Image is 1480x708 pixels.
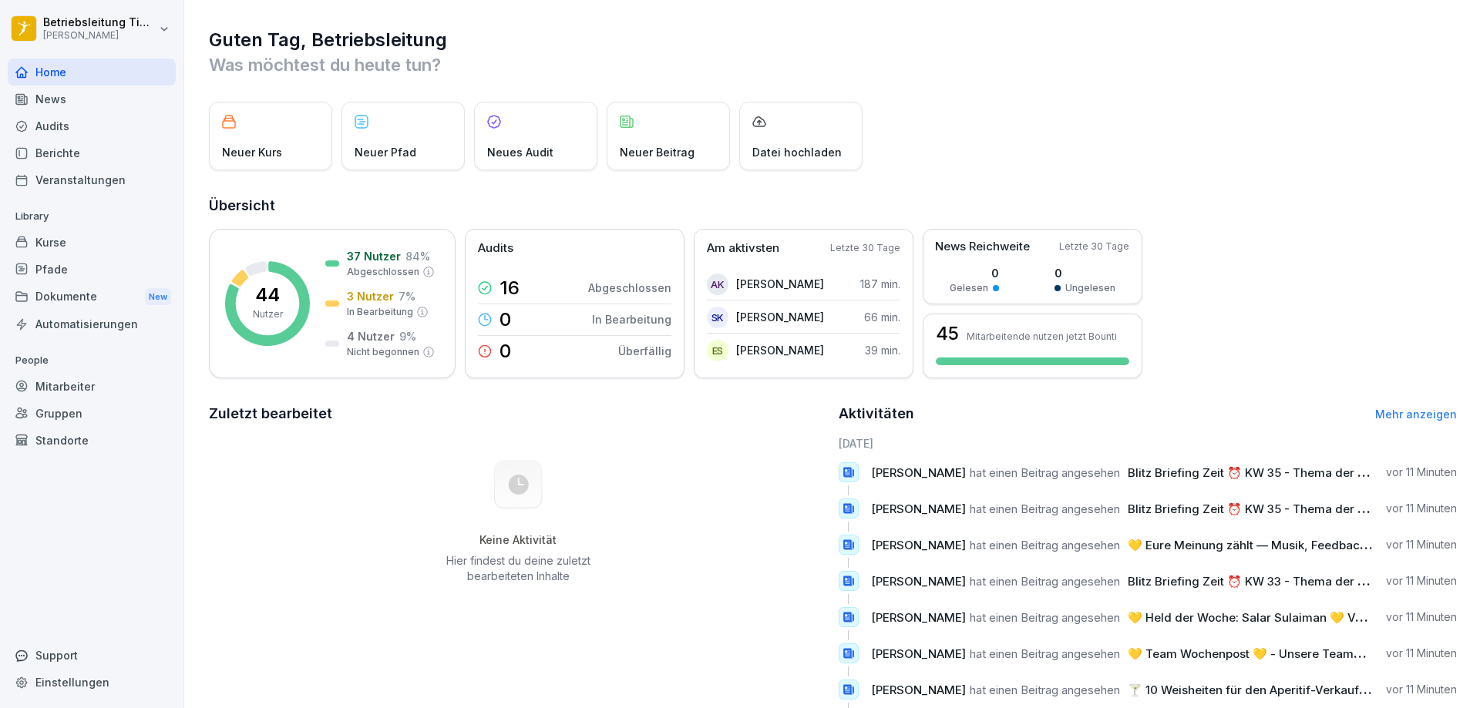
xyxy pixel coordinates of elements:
[399,328,416,344] p: 9 %
[864,309,900,325] p: 66 min.
[970,465,1120,480] span: hat einen Beitrag angesehen
[620,144,695,160] p: Neuer Beitrag
[707,240,779,257] p: Am aktivsten
[871,465,966,480] span: [PERSON_NAME]
[839,435,1458,451] h6: [DATE]
[253,307,283,321] p: Nutzer
[970,683,1120,697] span: hat einen Beitrag angesehen
[347,328,395,344] p: 4 Nutzer
[830,241,900,255] p: Letzte 30 Tage
[43,30,156,41] p: [PERSON_NAME]
[209,403,828,424] h2: Zuletzt bearbeitet
[399,288,415,304] p: 7 %
[950,281,988,295] p: Gelesen
[255,286,280,304] p: 44
[1386,537,1457,552] p: vor 11 Minuten
[871,646,966,661] span: [PERSON_NAME]
[967,331,1117,342] p: Mitarbeitende nutzen jetzt Bounti
[8,256,176,283] a: Pfade
[8,229,176,256] a: Kurse
[8,642,176,669] div: Support
[8,427,176,454] a: Standorte
[347,288,394,304] p: 3 Nutzer
[970,646,1120,661] span: hat einen Beitrag angesehen
[752,144,842,160] p: Datei hochladen
[936,324,959,343] h3: 45
[935,238,1030,256] p: News Reichweite
[347,345,419,359] p: Nicht begonnen
[347,248,401,264] p: 37 Nutzer
[440,533,596,547] h5: Keine Aktivität
[950,265,999,281] p: 0
[8,310,176,337] a: Automatisierungen
[736,276,824,292] p: [PERSON_NAME]
[1386,465,1457,480] p: vor 11 Minuten
[8,373,176,400] a: Mitarbeiter
[499,342,511,361] p: 0
[209,195,1457,216] h2: Übersicht
[736,342,824,358] p: [PERSON_NAME]
[970,538,1120,552] span: hat einen Beitrag angesehen
[8,112,176,139] a: Audits
[1386,646,1457,661] p: vor 11 Minuten
[588,280,671,296] p: Abgeschlossen
[8,204,176,229] p: Library
[8,283,176,311] a: DokumenteNew
[871,683,966,697] span: [PERSON_NAME]
[145,288,171,306] div: New
[970,610,1120,625] span: hat einen Beitrag angesehen
[1059,240,1129,253] p: Letzte 30 Tage
[871,610,966,625] span: [PERSON_NAME]
[871,502,966,516] span: [PERSON_NAME]
[860,276,900,292] p: 187 min.
[478,240,513,257] p: Audits
[618,343,671,359] p: Überfällig
[592,311,671,327] p: In Bearbeitung
[499,279,520,297] p: 16
[707,307,728,328] div: SK
[839,403,914,424] h2: Aktivitäten
[440,553,596,584] p: Hier findest du deine zuletzt bearbeiteten Inhalte
[355,144,416,160] p: Neuer Pfad
[1386,501,1457,516] p: vor 11 Minuten
[209,52,1457,77] p: Was möchtest du heute tun?
[1054,265,1115,281] p: 0
[707,273,728,295] div: AK
[8,166,176,193] a: Veranstaltungen
[405,248,430,264] p: 84 %
[871,538,966,552] span: [PERSON_NAME]
[970,574,1120,589] span: hat einen Beitrag angesehen
[8,86,176,112] a: News
[487,144,553,160] p: Neues Audit
[1386,609,1457,625] p: vor 11 Minuten
[209,28,1457,52] h1: Guten Tag, Betriebsleitung
[8,139,176,166] a: Berichte
[8,59,176,86] a: Home
[499,310,511,329] p: 0
[8,348,176,373] p: People
[707,340,728,361] div: ES
[8,283,176,311] div: Dokumente
[1386,682,1457,697] p: vor 11 Minuten
[8,400,176,427] a: Gruppen
[736,309,824,325] p: [PERSON_NAME]
[1065,281,1115,295] p: Ungelesen
[347,305,413,319] p: In Bearbeitung
[865,342,900,358] p: 39 min.
[970,502,1120,516] span: hat einen Beitrag angesehen
[1375,408,1457,421] a: Mehr anzeigen
[347,265,419,279] p: Abgeschlossen
[43,16,156,29] p: Betriebsleitung Timmendorf
[1386,573,1457,589] p: vor 11 Minuten
[8,669,176,696] a: Einstellungen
